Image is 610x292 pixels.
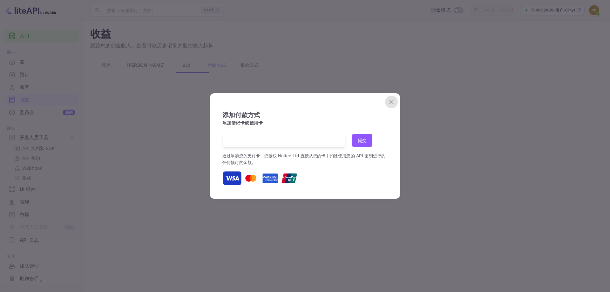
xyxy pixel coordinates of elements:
img: 付款方式3 [262,170,278,186]
font: 提交 [358,138,367,143]
font: 添加借记卡或信用卡 [222,120,263,126]
img: 付款方式1 [222,169,241,188]
iframe: 安全银行卡支付输入框 [228,138,340,144]
font: 添加付款方式 [222,111,260,119]
button: 提交 [352,134,372,147]
img: 付款方式4 [281,170,297,186]
img: 付款方式2 [243,170,259,186]
font: 通过添加您的支付卡，您授权 Nuitee Ltd 直接从您的卡中扣除使用您的 API 密钥进行的任何预订的金额。 [222,153,385,165]
button: 关闭 [385,96,398,108]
